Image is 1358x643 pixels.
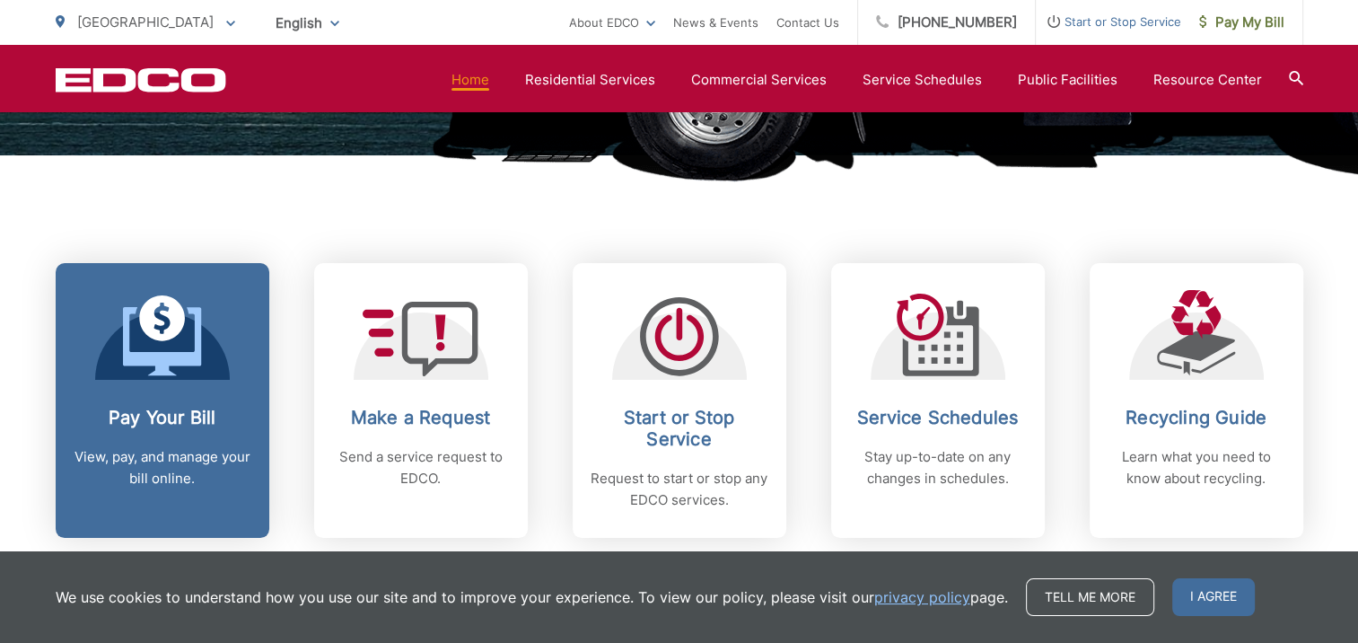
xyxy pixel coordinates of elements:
p: Request to start or stop any EDCO services. [591,468,768,511]
a: Residential Services [525,69,655,91]
h2: Start or Stop Service [591,407,768,450]
a: Recycling Guide Learn what you need to know about recycling. [1090,263,1303,538]
p: Send a service request to EDCO. [332,446,510,489]
span: I agree [1172,578,1255,616]
a: Contact Us [776,12,839,33]
span: English [262,7,353,39]
a: Service Schedules Stay up-to-date on any changes in schedules. [831,263,1045,538]
a: Tell me more [1026,578,1154,616]
a: privacy policy [874,586,970,608]
a: Make a Request Send a service request to EDCO. [314,263,528,538]
a: EDCD logo. Return to the homepage. [56,67,226,92]
a: About EDCO [569,12,655,33]
p: We use cookies to understand how you use our site and to improve your experience. To view our pol... [56,586,1008,608]
a: Public Facilities [1018,69,1117,91]
p: Learn what you need to know about recycling. [1108,446,1285,489]
a: Service Schedules [863,69,982,91]
p: View, pay, and manage your bill online. [74,446,251,489]
span: [GEOGRAPHIC_DATA] [77,13,214,31]
h2: Service Schedules [849,407,1027,428]
h2: Pay Your Bill [74,407,251,428]
a: News & Events [673,12,758,33]
h2: Recycling Guide [1108,407,1285,428]
span: Pay My Bill [1199,12,1284,33]
a: Home [451,69,489,91]
h2: Make a Request [332,407,510,428]
a: Resource Center [1153,69,1262,91]
a: Pay Your Bill View, pay, and manage your bill online. [56,263,269,538]
p: Stay up-to-date on any changes in schedules. [849,446,1027,489]
a: Commercial Services [691,69,827,91]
